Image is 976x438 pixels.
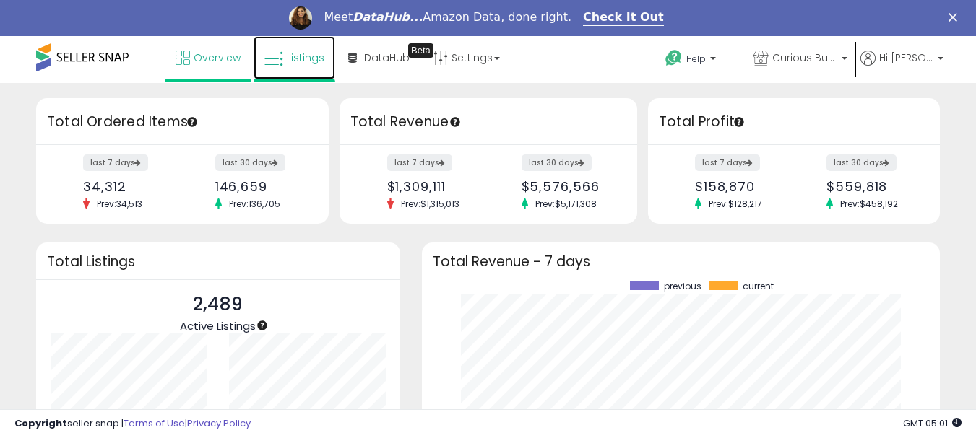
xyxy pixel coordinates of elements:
[83,154,148,171] label: last 7 days
[659,112,930,132] h3: Total Profit
[387,154,452,171] label: last 7 days
[47,256,389,267] h3: Total Listings
[695,179,783,194] div: $158,870
[256,319,269,332] div: Tooltip anchor
[254,36,335,79] a: Listings
[583,10,664,26] a: Check It Out
[14,417,251,431] div: seller snap | |
[289,6,312,30] img: Profile image for Georgie
[654,38,740,83] a: Help
[826,154,897,171] label: last 30 days
[194,51,241,65] span: Overview
[522,154,592,171] label: last 30 days
[124,416,185,430] a: Terms of Use
[394,198,467,210] span: Prev: $1,315,013
[743,36,858,83] a: Curious Buy Nature
[433,256,929,267] h3: Total Revenue - 7 days
[222,198,288,210] span: Prev: 136,705
[186,115,199,128] div: Tooltip anchor
[903,416,962,430] span: 2025-09-18 05:01 GMT
[949,13,963,22] div: Close
[353,10,423,24] i: DataHub...
[180,318,256,333] span: Active Listings
[743,281,774,292] span: current
[695,154,760,171] label: last 7 days
[83,179,171,194] div: 34,312
[387,179,478,194] div: $1,309,111
[408,43,433,58] div: Tooltip anchor
[350,112,626,132] h3: Total Revenue
[833,198,905,210] span: Prev: $458,192
[860,51,943,83] a: Hi [PERSON_NAME]
[879,51,933,65] span: Hi [PERSON_NAME]
[165,36,251,79] a: Overview
[90,198,150,210] span: Prev: 34,513
[664,281,701,292] span: previous
[772,51,837,65] span: Curious Buy Nature
[528,198,604,210] span: Prev: $5,171,308
[47,112,318,132] h3: Total Ordered Items
[423,36,511,79] a: Settings
[522,179,612,194] div: $5,576,566
[14,416,67,430] strong: Copyright
[449,115,462,128] div: Tooltip anchor
[701,198,769,210] span: Prev: $128,217
[686,53,706,65] span: Help
[287,51,324,65] span: Listings
[180,291,256,318] p: 2,489
[665,49,683,67] i: Get Help
[337,36,420,79] a: DataHub
[733,115,746,128] div: Tooltip anchor
[826,179,915,194] div: $559,818
[215,179,303,194] div: 146,659
[364,51,410,65] span: DataHub
[324,10,571,25] div: Meet Amazon Data, done right.
[187,416,251,430] a: Privacy Policy
[215,154,285,171] label: last 30 days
